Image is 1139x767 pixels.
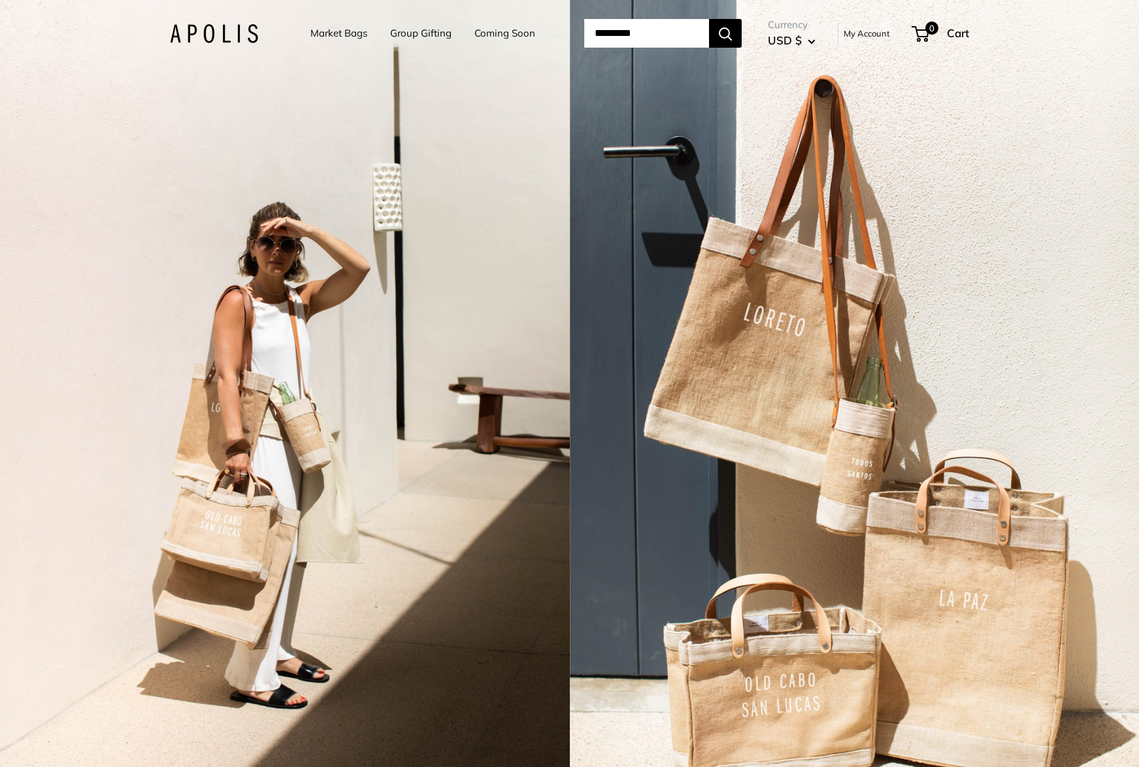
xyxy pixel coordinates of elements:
a: Market Bags [310,24,367,42]
span: 0 [925,22,938,35]
span: Cart [947,26,969,40]
input: Search... [584,19,709,48]
button: USD $ [768,30,816,51]
a: 0 Cart [913,23,969,44]
a: Group Gifting [390,24,452,42]
span: USD $ [768,33,802,47]
img: Apolis [170,24,258,43]
a: My Account [844,25,890,41]
button: Search [709,19,742,48]
a: Coming Soon [474,24,535,42]
span: Currency [768,16,816,34]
